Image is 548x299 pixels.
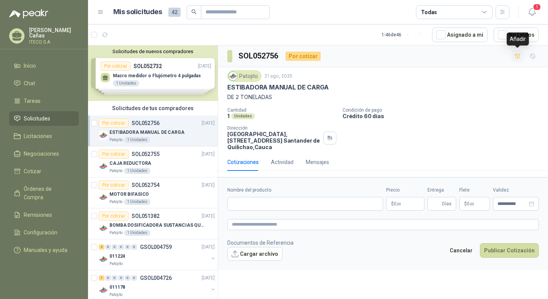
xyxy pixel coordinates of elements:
[105,275,111,281] div: 0
[99,255,108,264] img: Company Logo
[24,149,59,158] span: Negociaciones
[464,201,467,206] span: $
[109,292,122,298] p: Patojito
[125,275,130,281] div: 0
[88,208,218,239] a: Por cotizarSOL051382[DATE] Company LogoBOMBA DOSIFICADORA SUSTANCIAS QUIMICASPatojito1 Unidades
[24,211,52,219] span: Remisiones
[24,167,41,175] span: Cotizar
[113,6,162,18] h1: Mis solicitudes
[109,253,125,260] p: 011224
[533,3,541,11] span: 1
[99,162,108,171] img: Company Logo
[227,107,336,113] p: Cantidad
[131,275,137,281] div: 0
[109,199,122,205] p: Patojito
[24,79,35,88] span: Chat
[105,244,111,250] div: 0
[112,275,117,281] div: 0
[306,158,329,166] div: Mensajes
[140,244,172,250] p: GSOL004759
[227,187,383,194] label: Nombre del producto
[227,113,230,119] p: 1
[99,224,108,233] img: Company Logo
[99,244,104,250] div: 2
[118,275,124,281] div: 0
[9,76,79,91] a: Chat
[88,115,218,146] a: Por cotizarSOL052756[DATE] Company LogoESTIBADORA MANUAL DE CARGAPatojito1 Unidades
[88,146,218,177] a: Por cotizarSOL052755[DATE] Company LogoCAJA REDUCTORAPatojito1 Unidades
[9,164,79,179] a: Cotizar
[9,9,48,18] img: Logo peakr
[470,202,474,206] span: ,00
[132,120,160,126] p: SOL052756
[99,273,216,298] a: 1 0 0 0 0 0 GSOL004726[DATE] Company Logo011178Patojito
[99,211,129,221] div: Por cotizar
[445,243,477,258] button: Cancelar
[459,197,490,211] p: $ 0,00
[132,182,160,188] p: SOL052754
[227,70,261,82] div: Patojito
[202,120,215,127] p: [DATE]
[9,243,79,257] a: Manuales y ayuda
[109,168,122,174] p: Patojito
[124,230,150,236] div: 1 Unidades
[459,187,490,194] label: Flete
[227,247,282,261] button: Cargar archivo
[168,8,181,17] span: 42
[227,93,539,101] p: DE 2 TONELADAS
[9,225,79,240] a: Configuración
[382,29,426,41] div: 1 - 46 de 46
[229,72,237,80] img: Company Logo
[9,129,79,143] a: Licitaciones
[202,244,215,251] p: [DATE]
[227,83,328,91] p: ESTIBADORA MANUAL DE CARGA
[427,187,456,194] label: Entrega
[24,228,57,237] span: Configuración
[494,28,539,42] button: No Leídos
[109,160,151,167] p: CAJA REDUCTORA
[99,193,108,202] img: Company Logo
[394,201,401,206] span: 0
[118,244,124,250] div: 0
[24,246,67,254] span: Manuales y ayuda
[202,213,215,220] p: [DATE]
[227,125,320,131] p: Dirección
[227,239,294,247] p: Documentos de Referencia
[24,185,72,201] span: Órdenes de Compra
[131,244,137,250] div: 0
[140,275,172,281] p: GSOL004726
[396,202,401,206] span: ,00
[109,129,184,136] p: ESTIBADORA MANUAL DE CARGA
[24,62,36,70] span: Inicio
[421,8,437,16] div: Todas
[386,197,424,211] p: $0,00
[202,151,215,158] p: [DATE]
[24,132,52,140] span: Licitaciones
[109,284,125,291] p: 011178
[109,222,205,229] p: BOMBA DOSIFICADORA SUSTANCIAS QUIMICAS
[24,114,50,123] span: Solicitudes
[99,286,108,295] img: Company Logo
[525,5,539,19] button: 1
[124,199,150,205] div: 1 Unidades
[88,101,218,115] div: Solicitudes de tus compradores
[99,180,129,190] div: Por cotizar
[264,73,292,80] p: 21 ago, 2025
[386,187,424,194] label: Precio
[9,208,79,222] a: Remisiones
[125,244,130,250] div: 0
[9,111,79,126] a: Solicitudes
[132,213,160,219] p: SOL051382
[432,28,488,42] button: Asignado a mi
[342,113,545,119] p: Crédito 60 días
[109,230,122,236] p: Patojito
[227,131,320,150] p: [GEOGRAPHIC_DATA], [STREET_ADDRESS] Santander de Quilichao , Cauca
[99,275,104,281] div: 1
[231,113,255,119] div: Unidades
[88,177,218,208] a: Por cotizarSOL052754[DATE] Company LogoMOTOR BIFASICOPatojito1 Unidades
[109,191,149,198] p: MOTOR BIFASICO
[9,58,79,73] a: Inicio
[467,201,474,206] span: 0
[29,28,79,38] p: [PERSON_NAME] Cañas
[342,107,545,113] p: Condición de pago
